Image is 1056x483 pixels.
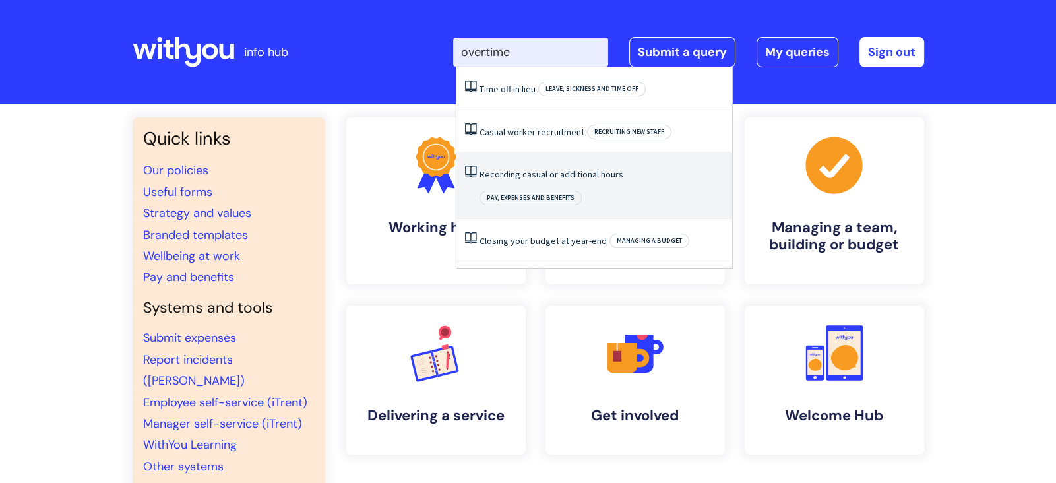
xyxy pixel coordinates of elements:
[143,395,307,410] a: Employee self-service (iTrent)
[143,416,302,432] a: Manager self-service (iTrent)
[453,37,924,67] div: | -
[480,83,536,95] a: Time off in lieu
[143,128,315,149] h3: Quick links
[755,407,914,424] h4: Welcome Hub
[143,299,315,317] h4: Systems and tools
[143,437,237,453] a: WithYou Learning
[609,234,689,248] span: Managing a budget
[556,407,714,424] h4: Get involved
[357,407,515,424] h4: Delivering a service
[480,126,584,138] a: Casual worker recruitment
[143,330,236,346] a: Submit expenses
[480,235,607,247] a: Closing your budget at year-end
[143,352,245,389] a: Report incidents ([PERSON_NAME])
[143,269,234,285] a: Pay and benefits
[859,37,924,67] a: Sign out
[143,227,248,243] a: Branded templates
[346,306,526,455] a: Delivering a service
[346,117,526,284] a: Working here
[538,82,646,96] span: Leave, sickness and time off
[755,219,914,254] h4: Managing a team, building or budget
[143,459,224,474] a: Other systems
[143,162,208,178] a: Our policies
[143,248,240,264] a: Wellbeing at work
[745,306,924,455] a: Welcome Hub
[545,306,725,455] a: Get involved
[453,38,608,67] input: Search
[757,37,838,67] a: My queries
[587,125,671,139] span: Recruiting new staff
[629,37,735,67] a: Submit a query
[143,205,251,221] a: Strategy and values
[244,42,288,63] p: info hub
[480,168,623,180] a: Recording casual or additional hours
[357,219,515,236] h4: Working here
[745,117,924,284] a: Managing a team, building or budget
[143,184,212,200] a: Useful forms
[480,191,582,205] span: Pay, expenses and benefits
